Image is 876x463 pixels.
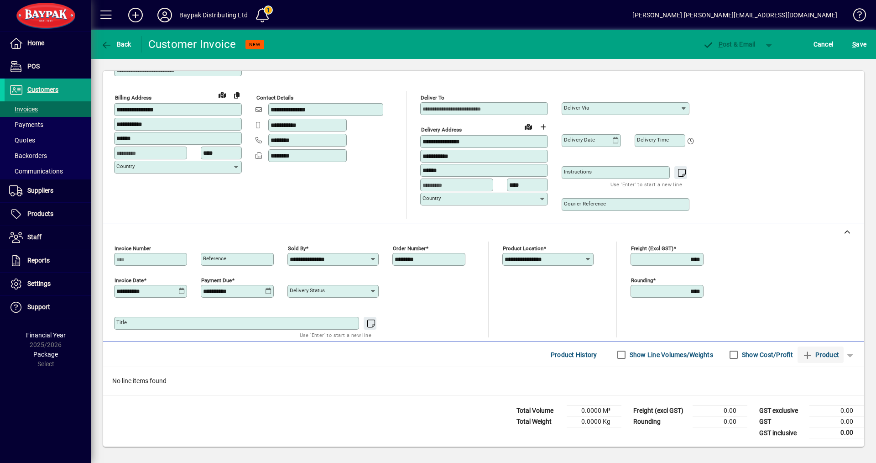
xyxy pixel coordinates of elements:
mat-label: Delivery status [290,287,325,294]
button: Cancel [811,36,836,53]
mat-label: Payment due [201,277,232,284]
a: Staff [5,226,91,249]
a: Payments [5,117,91,132]
span: POS [27,63,40,70]
mat-label: Title [116,319,127,326]
div: Baypak Distributing Ltd [179,8,248,22]
a: Home [5,32,91,55]
a: Invoices [5,101,91,117]
mat-label: Sold by [288,245,306,252]
mat-label: Country [422,195,441,201]
span: Cancel [813,37,834,52]
a: Products [5,203,91,226]
td: GST [755,416,809,427]
span: Backorders [9,152,47,159]
div: No line items found [103,367,864,395]
td: Freight (excl GST) [629,405,693,416]
a: Reports [5,249,91,272]
span: Staff [27,233,42,241]
span: Customers [27,86,58,93]
mat-label: Freight (excl GST) [631,245,673,252]
td: Total Weight [512,416,567,427]
mat-label: Invoice date [115,277,144,284]
button: Back [99,36,134,53]
td: 0.0000 M³ [567,405,621,416]
a: Communications [5,163,91,179]
button: Choose address [536,120,550,134]
a: View on map [521,119,536,134]
a: Settings [5,273,91,295]
button: Profile [150,7,179,23]
td: 0.00 [809,416,864,427]
span: Financial Year [26,331,66,339]
span: S [852,41,856,48]
button: Product History [547,347,601,363]
button: Post & Email [698,36,760,53]
span: Product [802,347,839,362]
mat-label: Instructions [564,168,592,175]
button: Add [121,7,150,23]
mat-label: Deliver via [564,105,589,111]
span: Home [27,39,44,47]
a: Backorders [5,148,91,163]
span: P [719,41,723,48]
div: [PERSON_NAME] [PERSON_NAME][EMAIL_ADDRESS][DOMAIN_NAME] [632,8,837,22]
a: Suppliers [5,179,91,202]
a: Quotes [5,132,91,148]
span: Package [33,351,58,358]
mat-label: Delivery date [564,137,595,143]
span: Support [27,303,50,310]
td: 0.00 [809,405,864,416]
td: 0.0000 Kg [567,416,621,427]
div: Customer Invoice [148,37,236,52]
span: ost & Email [703,41,756,48]
mat-label: Rounding [631,277,653,284]
span: Back [101,41,131,48]
a: Knowledge Base [846,2,865,32]
mat-label: Courier Reference [564,200,606,207]
td: Total Volume [512,405,567,416]
mat-label: Deliver To [421,95,444,101]
span: Payments [9,121,43,128]
button: Save [850,36,869,53]
span: Quotes [9,137,35,144]
mat-hint: Use 'Enter' to start a new line [300,330,371,340]
span: Product History [551,347,597,362]
span: Settings [27,280,51,287]
td: 0.00 [693,416,747,427]
span: Reports [27,257,50,264]
label: Show Line Volumes/Weights [628,350,713,359]
td: GST inclusive [755,427,809,439]
span: Products [27,210,53,217]
a: POS [5,55,91,78]
mat-label: Country [116,163,135,169]
mat-label: Delivery time [637,137,669,143]
mat-label: Product location [503,245,543,252]
a: Support [5,296,91,319]
td: GST exclusive [755,405,809,416]
span: NEW [249,42,261,47]
td: 0.00 [809,427,864,439]
a: View on map [215,87,229,102]
td: 0.00 [693,405,747,416]
mat-label: Order number [393,245,426,252]
mat-label: Invoice number [115,245,151,252]
button: Copy to Delivery address [229,88,244,102]
span: Communications [9,168,63,175]
span: ave [852,37,866,52]
span: Suppliers [27,187,53,194]
mat-hint: Use 'Enter' to start a new line [610,179,682,189]
label: Show Cost/Profit [740,350,793,359]
button: Product [798,347,844,363]
td: Rounding [629,416,693,427]
span: Invoices [9,105,38,113]
app-page-header-button: Back [91,36,141,53]
mat-label: Reference [203,255,226,262]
